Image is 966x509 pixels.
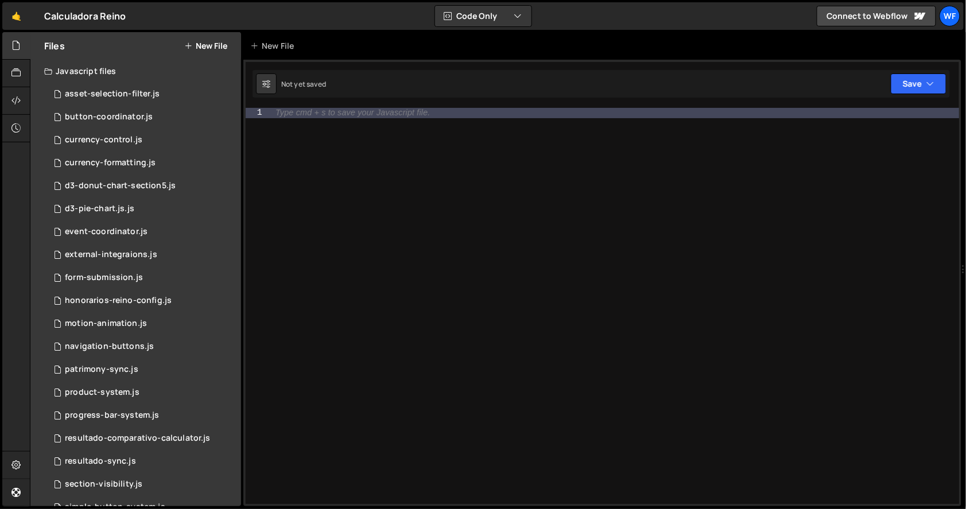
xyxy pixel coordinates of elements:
div: button-coordinator.js [65,112,153,122]
button: Code Only [435,6,532,26]
div: New File [250,40,298,52]
div: Not yet saved [281,79,326,89]
div: Type cmd + s to save your Javascript file. [276,108,430,118]
button: Save [891,73,946,94]
button: New File [184,41,227,50]
div: 16606/45184.js [44,404,241,427]
div: section-visibility.js [65,479,142,489]
div: 16606/45185.js [44,358,241,381]
div: 16606/45187.js [44,220,241,243]
div: 16606/45189.js [44,151,241,174]
div: product-system.js [65,387,139,398]
div: d3-donut-chart-section5.js [65,181,176,191]
a: WF [940,6,960,26]
div: 16606/45190.js [44,129,241,151]
div: asset-selection-filter.js [65,89,160,99]
div: currency-formatting.js [65,158,156,168]
div: Calculadora Reino [44,9,126,23]
div: 16606/45186.js [44,312,241,335]
div: 16606/45178.js [44,106,241,129]
a: Connect to Webflow [817,6,936,26]
div: 16606/45182.js [44,450,241,473]
div: honorarios-reino-config.js [65,296,172,306]
div: patrimony-sync.js [65,364,138,375]
div: form-submission.js [65,273,143,283]
div: 16606/45202.js [44,243,241,266]
div: 16606/45209.js [44,197,241,220]
div: 16606/45204.js [44,266,241,289]
div: 16606/45191.js [44,83,241,106]
div: resultado-comparativo-calculator.js [65,433,211,444]
div: navigation-buttons.js [65,341,154,352]
div: resultado-sync.js [65,456,136,467]
div: motion-animation.js [65,318,147,329]
h2: Files [44,40,65,52]
div: currency-control.js [65,135,142,145]
div: d3-pie-chart.js.js [65,204,134,214]
div: 1 [246,108,270,118]
div: 16606/45183.js [44,427,241,450]
div: Javascript files [30,60,241,83]
div: 16606/45203.js [44,335,241,358]
div: 16606/45192.js [44,289,241,312]
div: external-integraions.js [65,250,157,260]
a: 🤙 [2,2,30,30]
div: progress-bar-system.js [65,410,160,421]
div: 16606/45201.js [44,381,241,404]
div: 16606/45188.js [44,174,241,197]
div: event-coordinator.js [65,227,148,237]
div: 16606/45181.js [44,473,241,496]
